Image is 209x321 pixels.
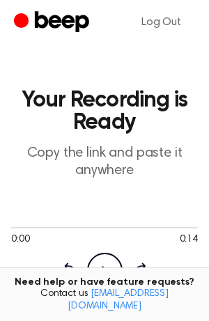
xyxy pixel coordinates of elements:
[68,289,169,311] a: [EMAIL_ADDRESS][DOMAIN_NAME]
[127,6,195,39] a: Log Out
[180,233,198,247] span: 0:14
[11,260,33,283] button: 1.0x
[14,9,93,36] a: Beep
[11,145,198,180] p: Copy the link and paste it anywhere
[11,89,198,134] h1: Your Recording is Ready
[11,233,29,247] span: 0:00
[8,288,201,313] span: Contact us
